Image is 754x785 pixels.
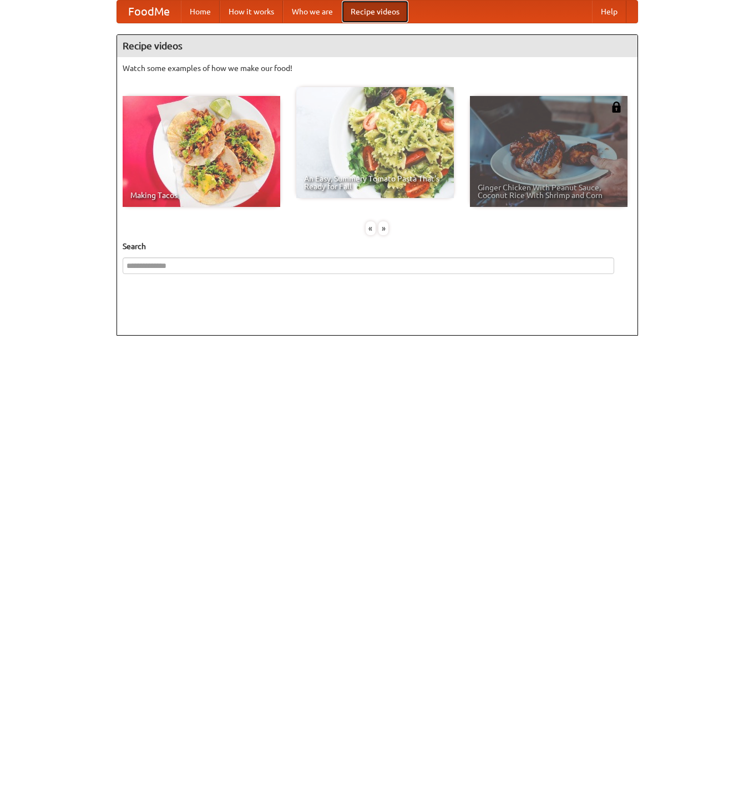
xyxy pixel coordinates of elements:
a: FoodMe [117,1,181,23]
a: Home [181,1,220,23]
span: Making Tacos [130,191,272,199]
a: Recipe videos [342,1,408,23]
div: « [366,221,376,235]
a: How it works [220,1,283,23]
p: Watch some examples of how we make our food! [123,63,632,74]
a: Help [592,1,626,23]
h4: Recipe videos [117,35,637,57]
div: » [378,221,388,235]
h5: Search [123,241,632,252]
span: An Easy, Summery Tomato Pasta That's Ready for Fall [304,175,446,190]
a: Making Tacos [123,96,280,207]
img: 483408.png [611,102,622,113]
a: An Easy, Summery Tomato Pasta That's Ready for Fall [296,87,454,198]
a: Who we are [283,1,342,23]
